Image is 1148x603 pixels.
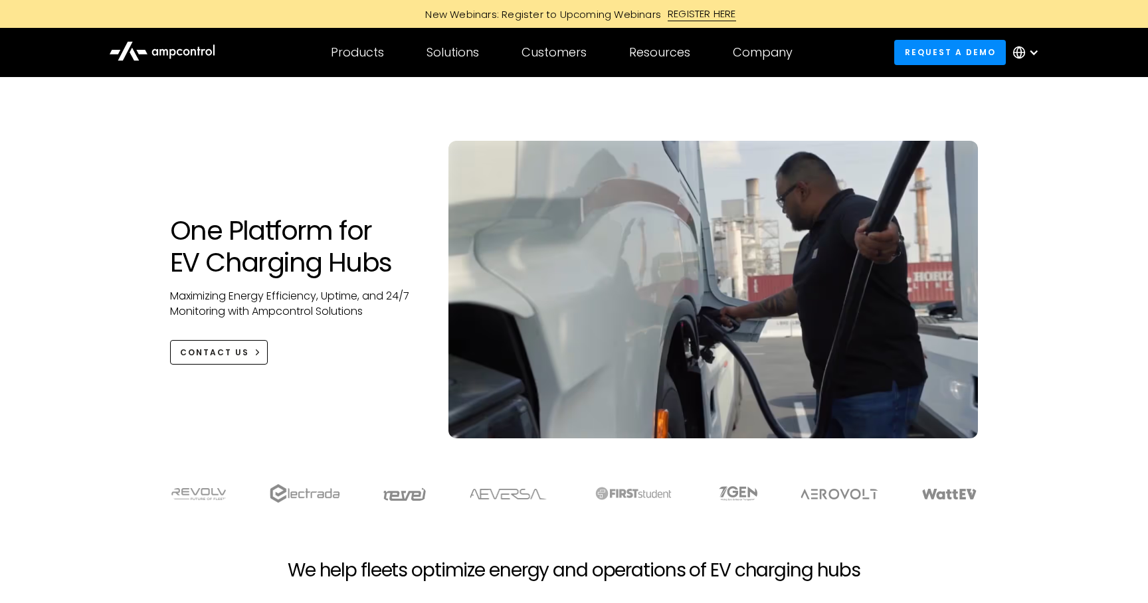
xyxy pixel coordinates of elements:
img: Aerovolt Logo [800,489,879,499]
div: CONTACT US [180,347,249,359]
div: Solutions [427,45,479,60]
h1: One Platform for EV Charging Hubs [170,215,422,278]
p: Maximizing Energy Efficiency, Uptime, and 24/7 Monitoring with Ampcontrol Solutions [170,289,422,319]
div: Customers [522,45,587,60]
a: Request a demo [894,40,1006,64]
h2: We help fleets optimize energy and operations of EV charging hubs [288,559,860,582]
div: Company [733,45,793,60]
div: REGISTER HERE [668,7,736,21]
a: CONTACT US [170,340,268,365]
a: New Webinars: Register to Upcoming WebinarsREGISTER HERE [275,7,873,21]
div: Products [331,45,384,60]
div: Resources [629,45,690,60]
img: electrada logo [270,484,339,503]
div: New Webinars: Register to Upcoming Webinars [412,7,668,21]
img: WattEV logo [921,489,977,499]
